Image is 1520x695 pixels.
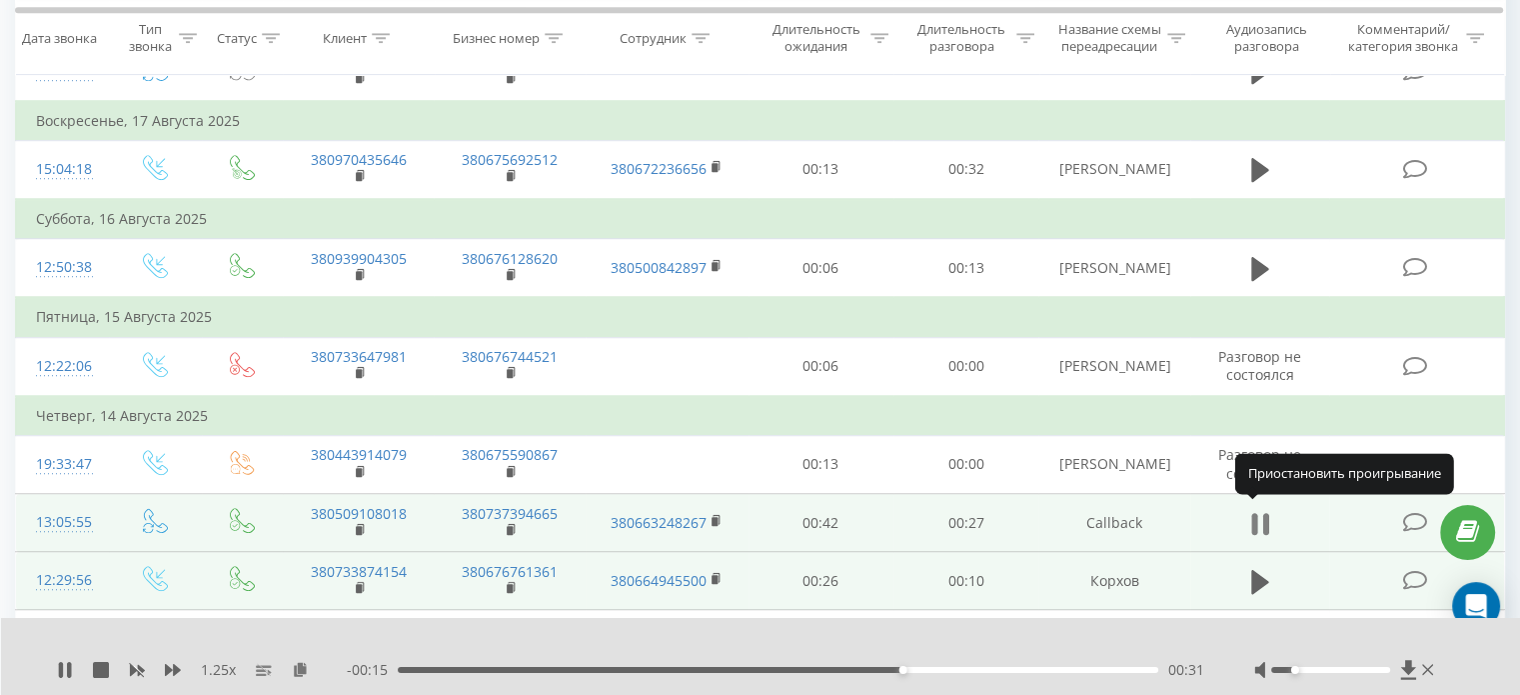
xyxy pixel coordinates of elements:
[611,159,707,178] a: 380672236656
[611,513,707,532] a: 380663248267
[1218,445,1301,482] span: Разговор не состоялся
[749,494,893,552] td: 00:42
[611,571,707,590] a: 380664945500
[1208,21,1325,55] div: Аудиозапись разговора
[16,396,1505,436] td: Четверг, 14 Августа 2025
[611,258,707,277] a: 380500842897
[911,21,1011,55] div: Длительность разговора
[749,239,893,298] td: 00:06
[1038,337,1189,396] td: [PERSON_NAME]
[1038,239,1189,298] td: [PERSON_NAME]
[893,239,1038,298] td: 00:13
[893,610,1038,669] td: 00:09
[462,504,558,523] a: 380737394665
[311,445,407,464] a: 380443914079
[36,150,89,189] div: 15:04:18
[462,347,558,366] a: 380676744521
[893,552,1038,610] td: 00:10
[899,666,907,674] div: Accessibility label
[311,504,407,523] a: 380509108018
[1290,666,1298,674] div: Accessibility label
[1038,494,1189,552] td: Callback
[893,435,1038,493] td: 00:00
[36,248,89,287] div: 12:50:38
[1235,454,1454,494] div: Приостановить проигрывание
[620,29,687,46] div: Сотрудник
[36,503,89,542] div: 13:05:55
[311,562,407,581] a: 380733874154
[462,150,558,169] a: 380675692512
[893,337,1038,396] td: 00:00
[126,21,173,55] div: Тип звонка
[1344,21,1461,55] div: Комментарий/категория звонка
[749,552,893,610] td: 00:26
[1057,21,1162,55] div: Название схемы переадресации
[749,610,893,669] td: 00:08
[22,29,97,46] div: Дата звонка
[16,199,1505,239] td: Суббота, 16 Августа 2025
[36,561,89,600] div: 12:29:56
[16,101,1505,141] td: Воскресенье, 17 Августа 2025
[893,140,1038,199] td: 00:32
[323,29,367,46] div: Клиент
[36,347,89,386] div: 12:22:06
[311,249,407,268] a: 380939904305
[347,660,398,680] span: - 00:15
[16,297,1505,337] td: Пятница, 15 Августа 2025
[1452,582,1500,630] div: Open Intercom Messenger
[201,660,236,680] span: 1.25 x
[766,21,866,55] div: Длительность ожидания
[611,61,707,80] a: 380983938637
[749,435,893,493] td: 00:13
[749,140,893,199] td: 00:13
[1038,552,1189,610] td: Корхов
[1168,660,1204,680] span: 00:31
[36,445,89,484] div: 19:33:47
[453,29,540,46] div: Бизнес номер
[311,347,407,366] a: 380733647981
[1038,140,1189,199] td: [PERSON_NAME]
[1038,435,1189,493] td: [PERSON_NAME]
[893,494,1038,552] td: 00:27
[217,29,257,46] div: Статус
[1218,347,1301,384] span: Разговор не состоялся
[1038,610,1189,669] td: [PERSON_NAME]
[462,562,558,581] a: 380676761361
[462,249,558,268] a: 380676128620
[749,337,893,396] td: 00:06
[462,445,558,464] a: 380675590867
[311,150,407,169] a: 380970435646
